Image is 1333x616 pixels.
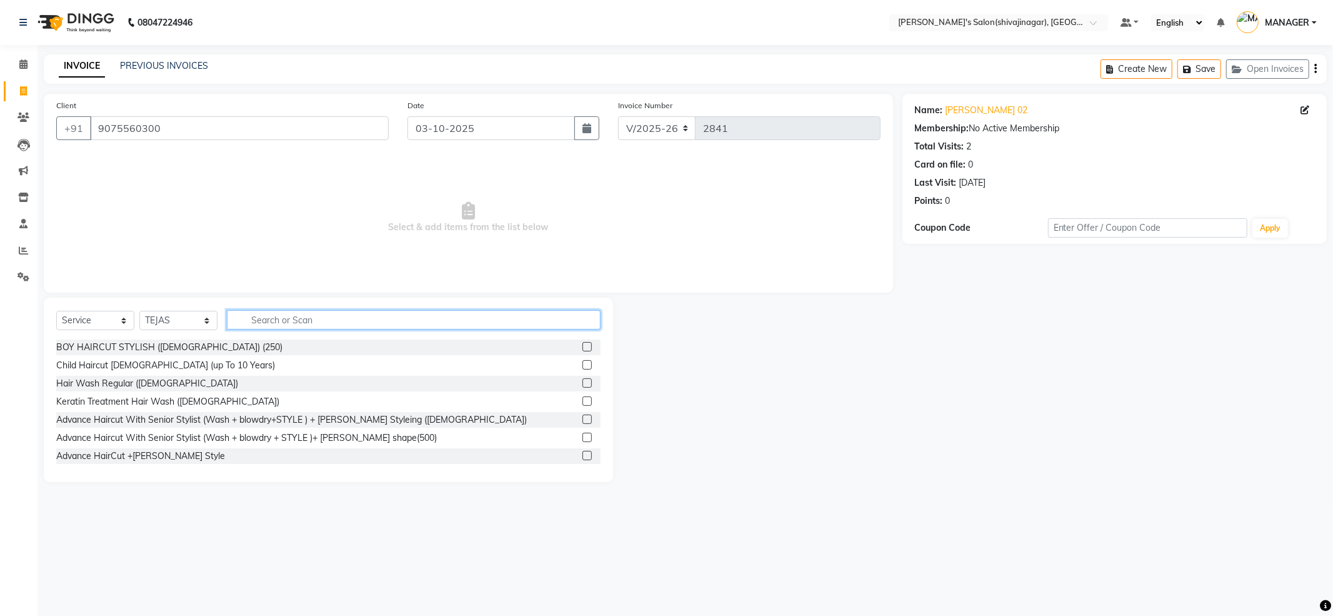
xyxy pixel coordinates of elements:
[56,432,437,445] div: Advance Haircut With Senior Stylist (Wash + blowdry + STYLE )+ [PERSON_NAME] shape(500)
[946,194,951,208] div: 0
[1237,11,1259,33] img: MANAGER
[1252,219,1288,238] button: Apply
[915,122,969,135] div: Membership:
[915,194,943,208] div: Points:
[56,155,881,280] span: Select & add items from the list below
[1048,218,1248,238] input: Enter Offer / Coupon Code
[959,176,986,189] div: [DATE]
[915,158,966,171] div: Card on file:
[1226,59,1309,79] button: Open Invoices
[56,100,76,111] label: Client
[56,359,275,372] div: Child Haircut [DEMOGRAPHIC_DATA] (up To 10 Years)
[1101,59,1172,79] button: Create New
[915,221,1048,235] div: Coupon Code
[56,450,225,463] div: Advance HairCut +[PERSON_NAME] Style
[120,60,208,71] a: PREVIOUS INVOICES
[137,5,192,40] b: 08047224946
[32,5,117,40] img: logo
[1177,59,1221,79] button: Save
[967,140,972,153] div: 2
[56,413,527,427] div: Advance Haircut With Senior Stylist (Wash + blowdry+STYLE ) + [PERSON_NAME] Styleing ([DEMOGRAPHI...
[227,310,601,330] input: Search or Scan
[1265,16,1309,29] span: MANAGER
[56,116,91,140] button: +91
[59,55,105,78] a: INVOICE
[56,341,282,354] div: BOY HAIRCUT STYLISH ([DEMOGRAPHIC_DATA]) (250)
[618,100,672,111] label: Invoice Number
[915,140,964,153] div: Total Visits:
[407,100,424,111] label: Date
[915,104,943,117] div: Name:
[90,116,389,140] input: Search by Name/Mobile/Email/Code
[946,104,1028,117] a: [PERSON_NAME] 02
[56,377,238,390] div: Hair Wash Regular ([DEMOGRAPHIC_DATA])
[969,158,974,171] div: 0
[56,395,279,408] div: Keratin Treatment Hair Wash ([DEMOGRAPHIC_DATA])
[915,122,1314,135] div: No Active Membership
[915,176,957,189] div: Last Visit:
